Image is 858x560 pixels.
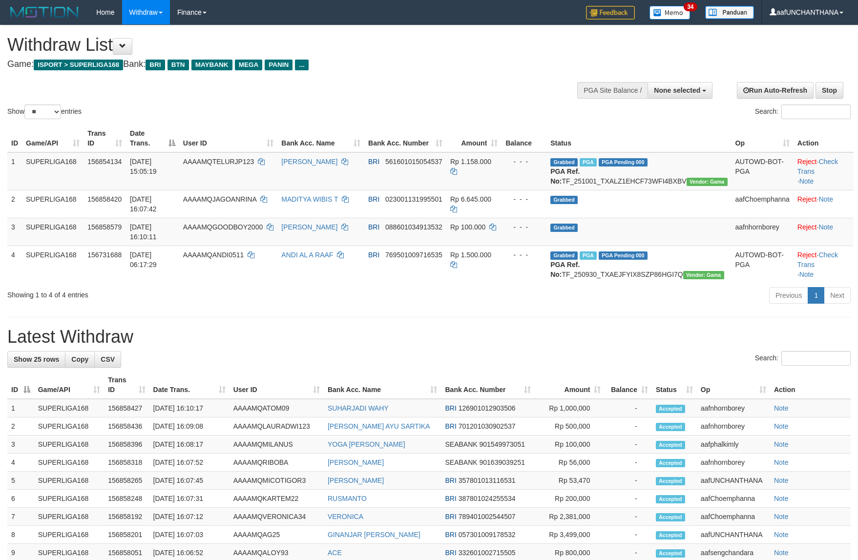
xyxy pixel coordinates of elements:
[71,355,88,363] span: Copy
[7,454,34,472] td: 4
[684,2,697,11] span: 34
[34,472,104,490] td: SUPERLIGA168
[34,490,104,508] td: SUPERLIGA168
[656,477,685,485] span: Accepted
[235,60,263,70] span: MEGA
[687,178,728,186] span: Vendor URL: https://trx31.1velocity.biz
[445,422,456,430] span: BRI
[14,355,59,363] span: Show 25 rows
[328,495,367,502] a: RUSMANTO
[104,436,149,454] td: 156858396
[445,531,456,539] span: BRI
[656,513,685,521] span: Accepted
[586,6,635,20] img: Feedback.jpg
[755,104,851,119] label: Search:
[824,287,851,304] a: Next
[605,508,651,526] td: -
[104,508,149,526] td: 156858192
[7,60,562,69] h4: Game: Bank:
[656,549,685,558] span: Accepted
[446,124,502,152] th: Amount: activate to sort column ascending
[794,218,854,246] td: ·
[149,472,230,490] td: [DATE] 16:07:45
[535,508,605,526] td: Rp 2,381,000
[755,351,851,366] label: Search:
[648,82,712,99] button: None selected
[87,195,122,203] span: 156858420
[34,417,104,436] td: SUPERLIGA168
[34,436,104,454] td: SUPERLIGA168
[697,417,770,436] td: aafnhornborey
[281,223,337,231] a: [PERSON_NAME]
[130,158,157,175] span: [DATE] 15:05:19
[149,454,230,472] td: [DATE] 16:07:52
[605,472,651,490] td: -
[459,531,516,539] span: Copy 057301009178532 to clipboard
[652,371,697,399] th: Status: activate to sort column ascending
[7,124,22,152] th: ID
[34,508,104,526] td: SUPERLIGA168
[149,371,230,399] th: Date Trans.: activate to sort column ascending
[605,399,651,417] td: -
[459,422,516,430] span: Copy 701201030902537 to clipboard
[459,404,516,412] span: Copy 126901012903506 to clipboard
[705,6,754,19] img: panduan.png
[7,508,34,526] td: 7
[34,371,104,399] th: Game/API: activate to sort column ascending
[65,351,95,368] a: Copy
[130,251,157,269] span: [DATE] 06:17:29
[605,371,651,399] th: Balance: activate to sort column ascending
[546,246,731,283] td: TF_250930_TXAEJFYIX8SZP86HGI7Q
[101,355,115,363] span: CSV
[774,422,789,430] a: Note
[445,495,456,502] span: BRI
[505,157,543,166] div: - - -
[281,158,337,166] a: [PERSON_NAME]
[149,399,230,417] td: [DATE] 16:10:17
[445,404,456,412] span: BRI
[22,246,84,283] td: SUPERLIGA168
[550,251,578,260] span: Grabbed
[459,513,516,520] span: Copy 789401002544507 to clipboard
[368,195,379,203] span: BRI
[126,124,179,152] th: Date Trans.: activate to sort column descending
[797,158,838,175] a: Check Trans
[230,436,324,454] td: AAAAMQMILANUS
[230,472,324,490] td: AAAAMQMICOTIGOR3
[7,436,34,454] td: 3
[550,261,580,278] b: PGA Ref. No:
[797,251,838,269] a: Check Trans
[797,195,817,203] a: Reject
[550,224,578,232] span: Grabbed
[535,417,605,436] td: Rp 500,000
[774,458,789,466] a: Note
[441,371,535,399] th: Bank Acc. Number: activate to sort column ascending
[774,404,789,412] a: Note
[794,190,854,218] td: ·
[535,436,605,454] td: Rp 100,000
[385,251,442,259] span: Copy 769501009716535 to clipboard
[683,271,724,279] span: Vendor URL: https://trx31.1velocity.biz
[794,246,854,283] td: · ·
[450,223,485,231] span: Rp 100.000
[577,82,648,99] div: PGA Site Balance /
[774,440,789,448] a: Note
[445,477,456,484] span: BRI
[265,60,293,70] span: PANIN
[656,423,685,431] span: Accepted
[24,104,61,119] select: Showentries
[324,371,441,399] th: Bank Acc. Name: activate to sort column ascending
[505,194,543,204] div: - - -
[550,196,578,204] span: Grabbed
[656,531,685,539] span: Accepted
[605,417,651,436] td: -
[7,351,65,368] a: Show 25 rows
[328,440,405,448] a: YOGA [PERSON_NAME]
[697,490,770,508] td: aafChoemphanna
[535,472,605,490] td: Rp 53,470
[104,399,149,417] td: 156858427
[697,472,770,490] td: aafUNCHANTHANA
[605,526,651,544] td: -
[445,549,456,557] span: BRI
[774,531,789,539] a: Note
